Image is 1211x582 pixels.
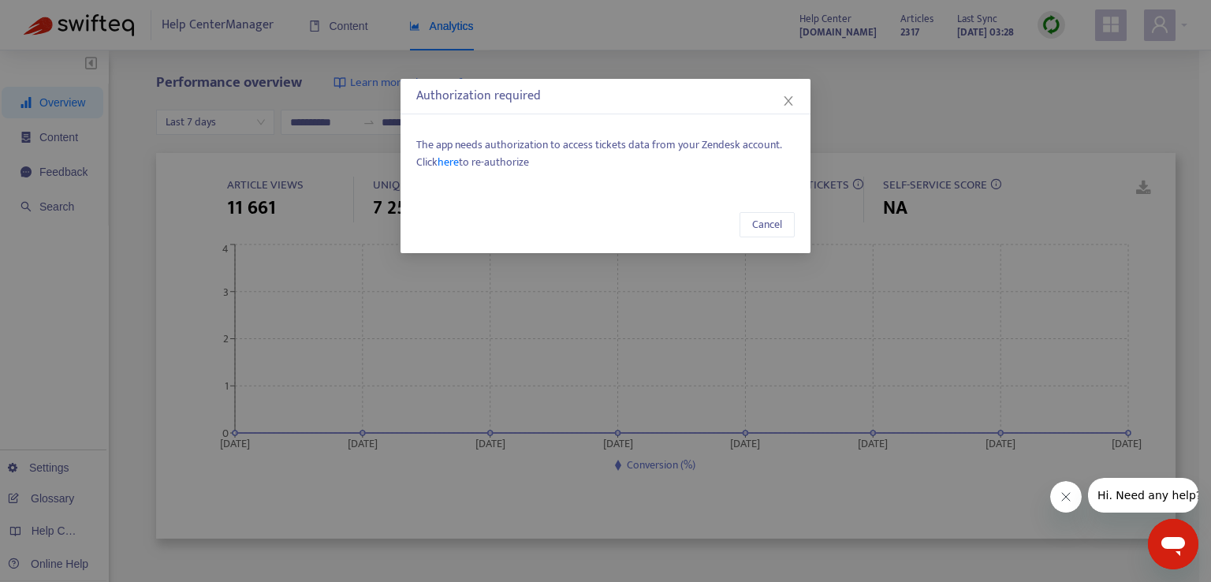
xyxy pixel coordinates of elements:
[416,136,795,154] span: The app needs authorization to access tickets data from your Zendesk account.
[1148,519,1198,569] iframe: Кнопка запуска окна обмена сообщениями
[9,11,114,24] span: Hi. Need any help?
[1050,481,1082,513] iframe: Закрыть сообщение
[740,212,795,237] button: Cancel
[416,87,795,106] div: Authorization required
[1088,478,1198,513] iframe: Сообщение от компании
[782,95,795,107] span: close
[752,216,782,233] span: Cancel
[780,92,797,110] button: Close
[438,153,459,171] span: here
[416,154,795,171] span: Click to re-authorize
